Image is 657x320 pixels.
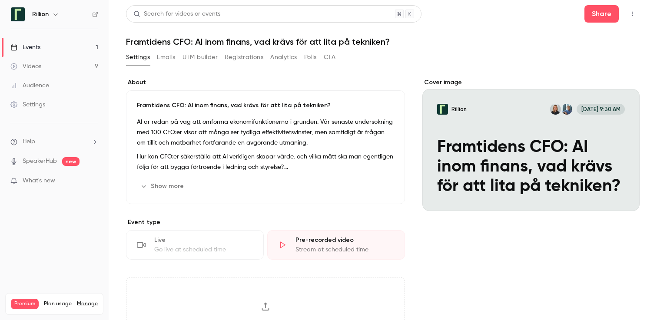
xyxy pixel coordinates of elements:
[137,117,394,148] p: AI är redan på väg att omforma ekonomifunktionerna i grunden. Vår senaste undersökning med 100 CF...
[23,176,55,185] span: What's new
[133,10,220,19] div: Search for videos or events
[77,300,98,307] a: Manage
[32,10,49,19] h6: Rillion
[126,218,405,227] p: Event type
[182,50,218,64] button: UTM builder
[422,78,640,211] section: Cover image
[270,50,297,64] button: Analytics
[267,230,405,260] div: Pre-recorded videoStream at scheduled time
[126,50,150,64] button: Settings
[304,50,317,64] button: Polls
[126,78,405,87] label: About
[137,179,189,193] button: Show more
[137,101,394,110] p: Framtidens CFO: AI inom finans, vad krävs för att lita på tekniken?​
[23,157,57,166] a: SpeakerHub
[126,36,640,47] h1: Framtidens CFO: AI inom finans, vad krävs för att lita på tekniken?​
[584,5,619,23] button: Share
[10,137,98,146] li: help-dropdown-opener
[137,152,394,172] p: Hur kan CFO:er säkerställa att AI verkligen skapar värde, och vilka mått ska man egentligen följa...
[10,62,41,71] div: Videos
[157,50,175,64] button: Emails
[23,137,35,146] span: Help
[11,7,25,21] img: Rillion
[10,43,40,52] div: Events
[44,300,72,307] span: Plan usage
[126,230,264,260] div: LiveGo live at scheduled time
[324,50,335,64] button: CTA
[295,245,394,254] div: Stream at scheduled time
[88,177,98,185] iframe: Noticeable Trigger
[225,50,263,64] button: Registrations
[11,299,39,309] span: Premium
[62,157,80,166] span: new
[10,100,45,109] div: Settings
[154,245,253,254] div: Go live at scheduled time
[154,236,253,244] div: Live
[10,81,49,90] div: Audience
[422,78,640,87] label: Cover image
[295,236,394,244] div: Pre-recorded video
